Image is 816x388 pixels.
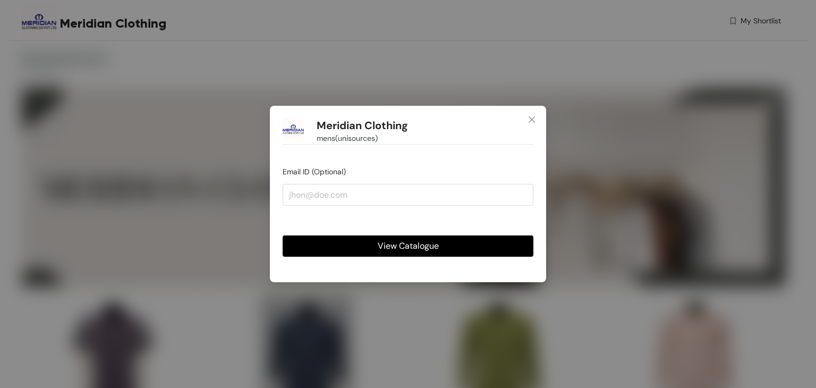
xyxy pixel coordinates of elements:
[283,184,533,205] input: jhon@doe.com
[528,115,536,124] span: close
[283,167,346,176] span: Email ID (Optional)
[517,106,546,134] button: Close
[317,119,408,132] h1: Meridian Clothing
[283,119,304,140] img: Buyer Portal
[283,235,533,257] button: View Catalogue
[378,239,439,252] span: View Catalogue
[317,132,378,144] span: mens(unisources)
